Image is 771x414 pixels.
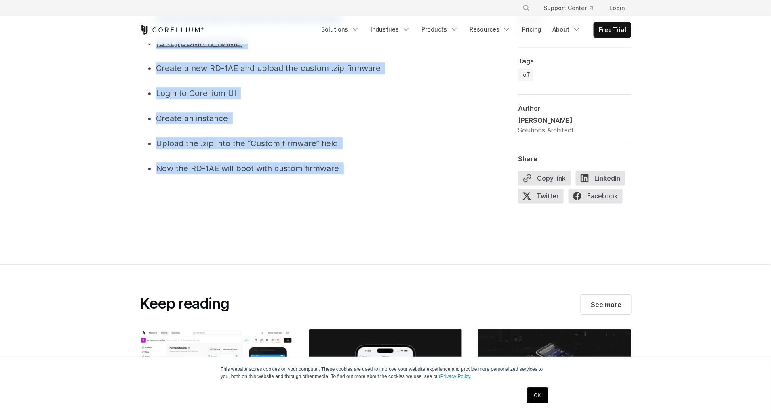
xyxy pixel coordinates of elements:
[576,171,630,189] a: LinkedIn
[156,164,339,173] span: Now the RD-1AE will boot with custom firmware
[518,68,533,81] a: IoT
[156,38,243,48] a: [URL][DOMAIN_NAME]
[594,23,631,37] a: Free Trial
[521,71,530,79] span: IoT
[316,22,364,37] a: Solutions
[576,171,625,185] span: LinkedIn
[603,1,631,15] a: Login
[518,104,631,112] div: Author
[518,57,631,65] div: Tags
[156,139,338,148] span: Upload the .zip into the “Custom firmware” field
[316,22,631,38] div: Navigation Menu
[465,22,516,37] a: Resources
[156,113,228,123] span: Create an instance
[221,366,550,380] p: This website stores cookies on your computer. These cookies are used to improve your website expe...
[140,295,229,313] h2: Keep reading
[569,189,628,206] a: Facebook
[417,22,463,37] a: Products
[519,1,534,15] button: Search
[140,25,204,35] a: Corellium Home
[518,171,571,185] button: Copy link
[569,189,623,203] span: Facebook
[513,1,631,15] div: Navigation Menu
[156,88,236,98] span: Login to Corellium UI
[518,125,574,135] div: Solutions Architect
[517,22,546,37] a: Pricing
[156,63,381,73] span: Create a new RD-1AE and upload the custom .zip firmware
[366,22,415,37] a: Industries
[581,295,631,314] a: See more
[518,189,564,203] span: Twitter
[527,387,548,403] a: OK
[518,155,631,163] div: Share
[548,22,586,37] a: About
[518,189,569,206] a: Twitter
[440,374,472,379] a: Privacy Policy.
[537,1,600,15] a: Support Center
[518,116,574,125] div: [PERSON_NAME]
[591,300,621,309] span: See more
